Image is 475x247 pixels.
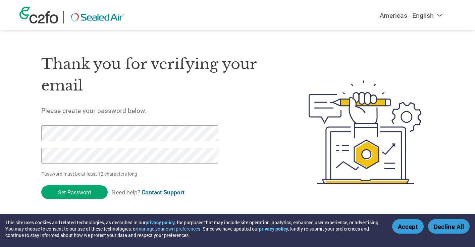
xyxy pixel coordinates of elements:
h5: Please create your password below. [41,106,277,115]
img: c2fo logo [19,7,58,23]
input: Set Password [41,185,108,199]
a: Contact Support [142,188,184,196]
button: Accept [392,219,424,234]
a: privacy policy [146,219,175,226]
p: Password must be at least 12 characters long [41,170,220,177]
img: Sealed Air [69,11,126,23]
a: privacy policy [259,226,288,232]
button: Decline All [428,219,470,234]
h1: Thank you for verifying your email [41,53,277,97]
img: create-password [297,44,434,221]
span: Need help? [111,188,184,196]
div: This site uses cookies and related technologies, as described in our , for purposes that may incl... [5,219,382,238]
button: manage your own preferences [137,226,200,232]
